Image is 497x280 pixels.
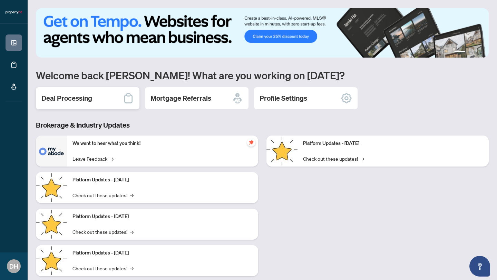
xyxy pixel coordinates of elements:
[41,93,92,103] h2: Deal Processing
[36,245,67,276] img: Platform Updates - July 8, 2025
[150,93,211,103] h2: Mortgage Referrals
[36,8,489,58] img: Slide 0
[72,228,134,236] a: Check out these updates!→
[110,155,114,162] span: →
[9,261,18,271] span: DH
[6,10,22,14] img: logo
[266,136,298,167] img: Platform Updates - June 23, 2025
[36,209,67,240] img: Platform Updates - July 21, 2025
[361,155,364,162] span: →
[72,264,134,272] a: Check out these updates!→
[479,51,482,53] button: 4
[72,155,114,162] a: Leave Feedback→
[130,264,134,272] span: →
[247,138,255,147] span: pushpin
[72,191,134,199] a: Check out these updates!→
[36,136,67,167] img: We want to hear what you think!
[72,249,253,257] p: Platform Updates - [DATE]
[469,256,490,277] button: Open asap
[36,69,489,82] h1: Welcome back [PERSON_NAME]! What are you working on [DATE]?
[36,172,67,203] img: Platform Updates - September 16, 2025
[260,93,307,103] h2: Profile Settings
[130,191,134,199] span: →
[72,176,253,184] p: Platform Updates - [DATE]
[72,213,253,220] p: Platform Updates - [DATE]
[454,51,465,53] button: 1
[130,228,134,236] span: →
[474,51,476,53] button: 3
[303,140,483,147] p: Platform Updates - [DATE]
[303,155,364,162] a: Check out these updates!→
[468,51,471,53] button: 2
[36,120,489,130] h3: Brokerage & Industry Updates
[72,140,253,147] p: We want to hear what you think!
